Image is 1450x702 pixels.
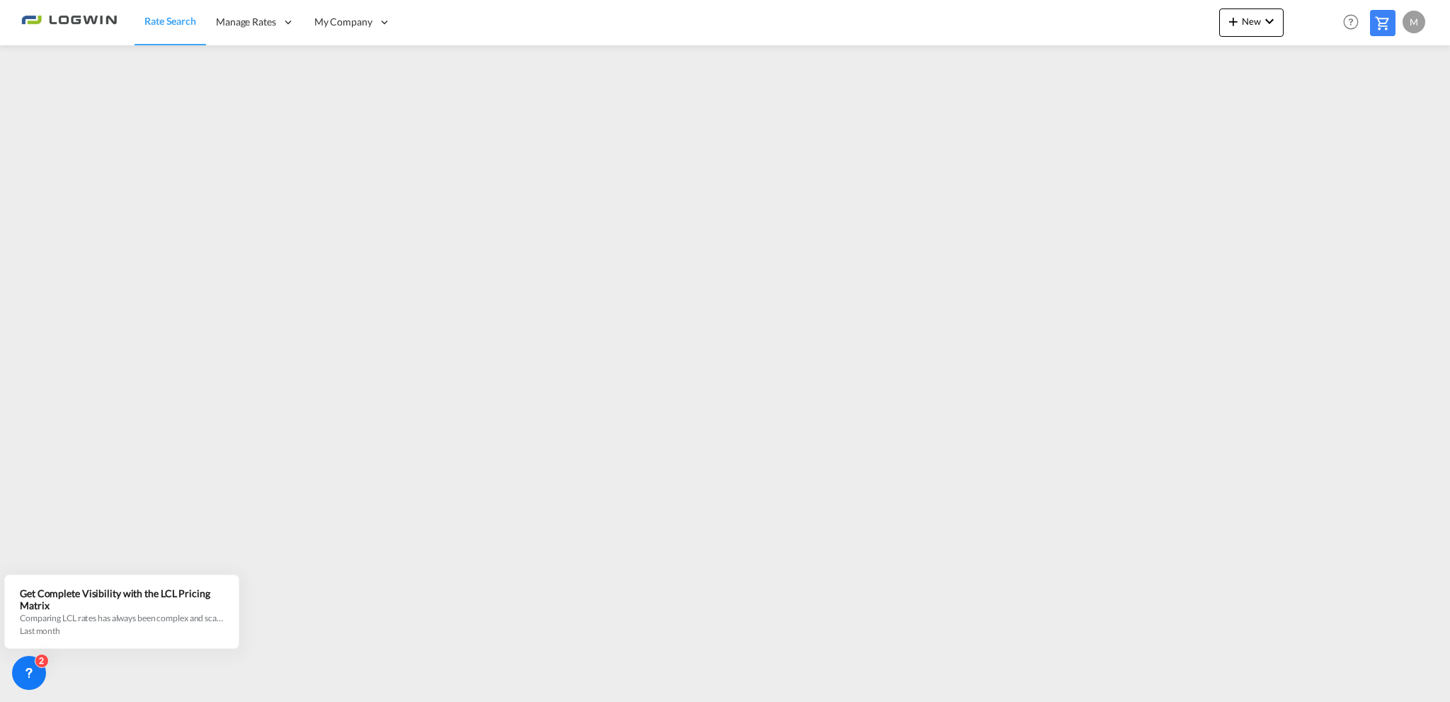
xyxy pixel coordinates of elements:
span: Rate Search [144,15,196,27]
div: Help [1339,10,1370,35]
md-icon: icon-plus 400-fg [1225,13,1242,30]
img: 2761ae10d95411efa20a1f5e0282d2d7.png [21,6,117,38]
span: Help [1339,10,1363,34]
span: Manage Rates [216,15,276,29]
span: New [1225,16,1278,27]
md-icon: icon-chevron-down [1261,13,1278,30]
div: M [1403,11,1425,33]
button: icon-plus 400-fgNewicon-chevron-down [1219,9,1284,37]
span: My Company [314,15,372,29]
